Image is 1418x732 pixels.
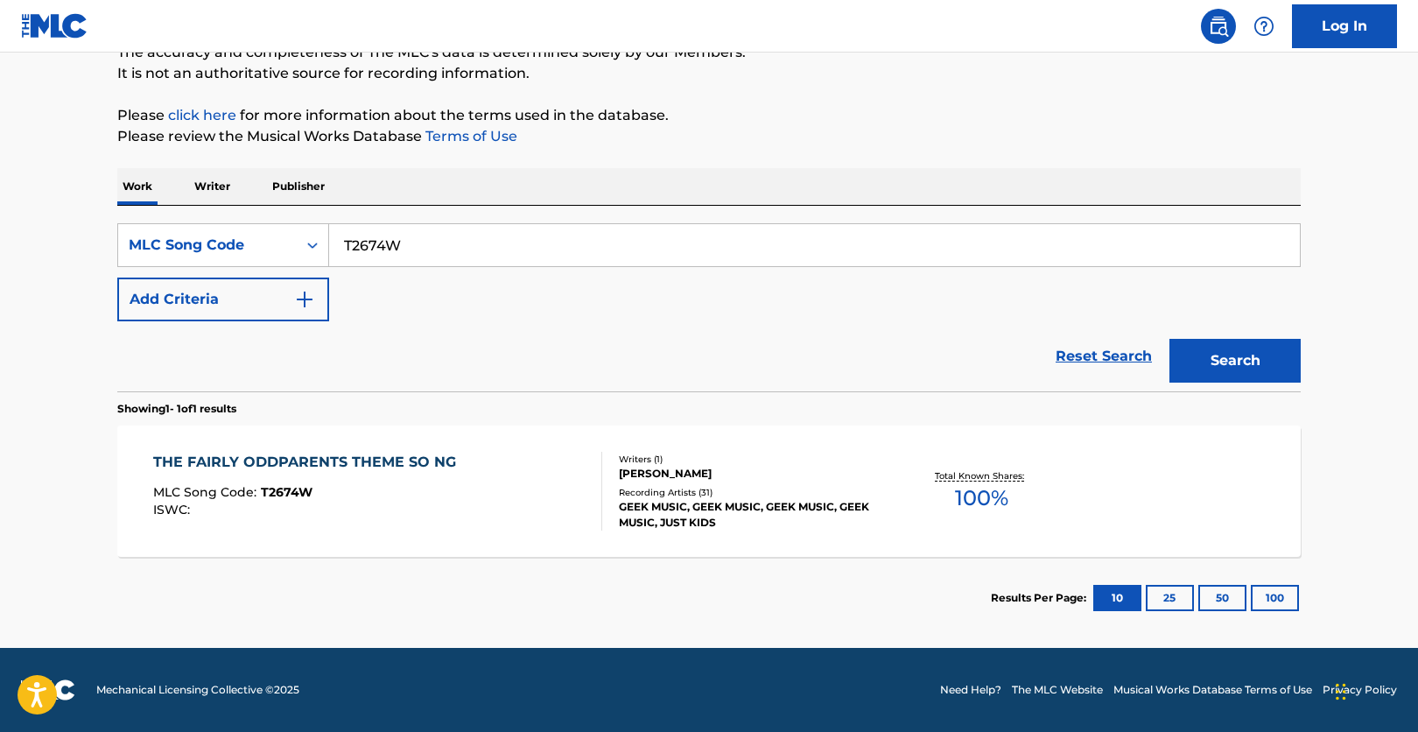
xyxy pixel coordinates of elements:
p: Total Known Shares: [935,469,1028,482]
button: 100 [1251,585,1299,611]
button: 25 [1146,585,1194,611]
a: THE FAIRLY ODDPARENTS THEME SO NGMLC Song Code:T2674WISWC:Writers (1)[PERSON_NAME]Recording Artis... [117,426,1301,557]
img: 9d2ae6d4665cec9f34b9.svg [294,289,315,310]
img: help [1253,16,1274,37]
p: It is not an authoritative source for recording information. [117,63,1301,84]
button: Add Criteria [117,278,329,321]
p: Showing 1 - 1 of 1 results [117,401,236,417]
span: T2674W [261,484,312,500]
p: The accuracy and completeness of The MLC's data is determined solely by our Members. [117,42,1301,63]
a: The MLC Website [1012,682,1103,698]
div: Help [1246,9,1281,44]
div: [PERSON_NAME] [619,466,883,482]
div: Drag [1336,665,1346,718]
a: click here [168,107,236,123]
p: Work [117,168,158,205]
a: Need Help? [940,682,1001,698]
a: Reset Search [1047,337,1161,376]
span: Mechanical Licensing Collective © 2025 [96,682,299,698]
p: Results Per Page: [991,590,1091,606]
div: Recording Artists ( 31 ) [619,486,883,499]
a: Log In [1292,4,1397,48]
a: Public Search [1201,9,1236,44]
button: Search [1169,339,1301,383]
iframe: Chat Widget [1330,648,1418,732]
p: Writer [189,168,235,205]
button: 10 [1093,585,1141,611]
p: Please for more information about the terms used in the database. [117,105,1301,126]
span: MLC Song Code : [153,484,261,500]
div: MLC Song Code [129,235,286,256]
a: Musical Works Database Terms of Use [1113,682,1312,698]
a: Terms of Use [422,128,517,144]
form: Search Form [117,223,1301,391]
img: MLC Logo [21,13,88,39]
span: ISWC : [153,502,194,517]
a: Privacy Policy [1323,682,1397,698]
p: Please review the Musical Works Database [117,126,1301,147]
div: Writers ( 1 ) [619,453,883,466]
div: GEEK MUSIC, GEEK MUSIC, GEEK MUSIC, GEEK MUSIC, JUST KIDS [619,499,883,531]
button: 50 [1198,585,1246,611]
img: logo [21,679,75,700]
img: search [1208,16,1229,37]
span: 100 % [955,482,1008,514]
p: Publisher [267,168,330,205]
div: THE FAIRLY ODDPARENTS THEME SO NG [153,452,465,473]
